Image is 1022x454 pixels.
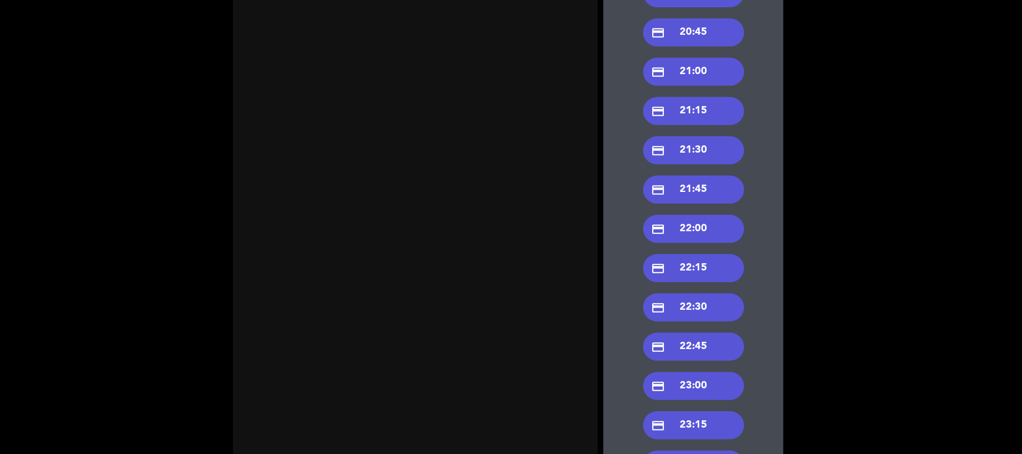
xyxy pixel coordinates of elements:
[643,97,744,125] div: 21:15
[643,411,744,439] div: 23:15
[643,136,744,164] div: 21:30
[652,183,666,197] i: credit_card
[643,19,744,47] div: 20:45
[643,254,744,282] div: 22:15
[643,294,744,322] div: 22:30
[652,222,666,236] i: credit_card
[643,58,744,86] div: 21:00
[652,340,666,354] i: credit_card
[652,104,666,118] i: credit_card
[643,215,744,243] div: 22:00
[652,419,666,433] i: credit_card
[652,26,666,40] i: credit_card
[652,379,666,393] i: credit_card
[652,301,666,315] i: credit_card
[652,144,666,158] i: credit_card
[643,372,744,400] div: 23:00
[643,176,744,204] div: 21:45
[643,333,744,361] div: 22:45
[652,262,666,276] i: credit_card
[652,65,666,79] i: credit_card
